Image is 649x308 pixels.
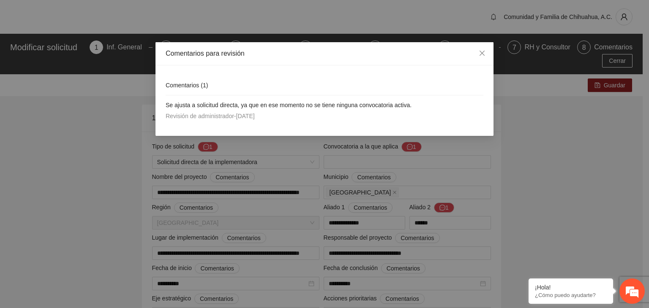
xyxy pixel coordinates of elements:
[139,4,159,24] div: Minimizar ventana de chat en vivo
[166,102,412,108] span: Se ajusta a solicitud directa, ya que en ese momento no se tiene ninguna convocatoria activa.
[535,284,607,291] div: ¡Hola!
[49,104,117,189] span: Estamos en línea.
[166,113,255,119] span: Revisión de administrador - [DATE]
[535,292,607,298] p: ¿Cómo puedo ayudarte?
[471,42,494,65] button: Close
[44,43,142,54] div: Chatee con nosotros ahora
[166,49,483,58] div: Comentarios para revisión
[479,50,485,57] span: close
[166,82,208,89] span: Comentarios ( 1 )
[4,213,161,242] textarea: Escriba su mensaje y pulse “Intro”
